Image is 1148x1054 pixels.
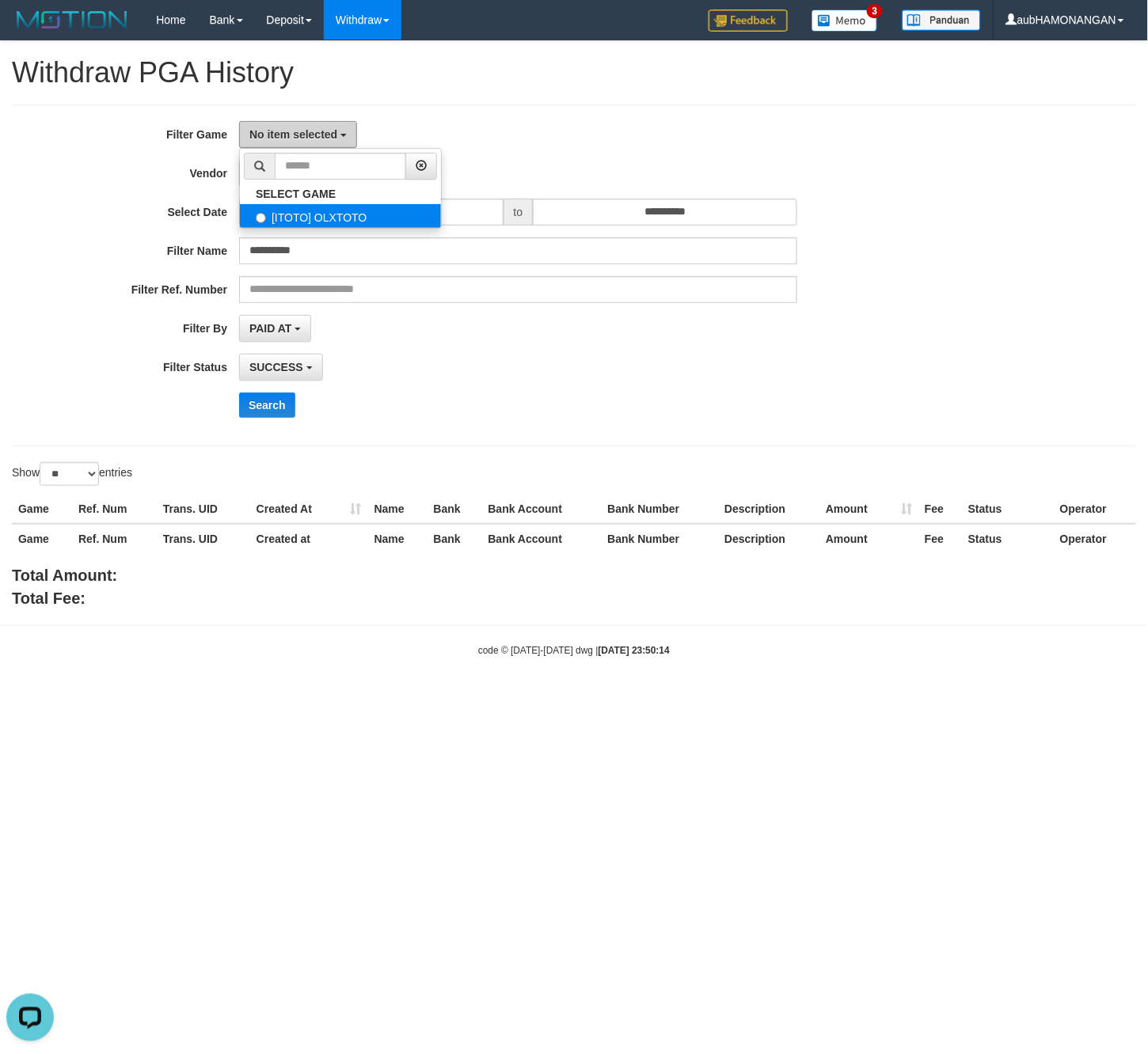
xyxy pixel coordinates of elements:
th: Created At [250,495,368,524]
img: Button%20Memo.svg [812,9,878,32]
a: SELECT GAME [240,184,441,204]
th: Game [12,524,72,553]
th: Ref. Num [72,495,157,524]
th: Amount [819,524,918,553]
label: Show entries [12,462,132,486]
th: Trans. UID [157,495,250,524]
th: Description [718,524,819,553]
th: Bank Account [482,524,602,553]
th: Name [368,524,428,553]
th: Bank Number [601,495,718,524]
th: Trans. UID [157,524,250,553]
select: Showentries [40,462,99,486]
th: Bank Account [482,495,602,524]
span: SUCCESS [249,361,303,373]
img: Feedback.jpg [709,9,788,32]
span: 3 [867,4,884,18]
th: Name [368,495,428,524]
th: Operator [1054,524,1136,553]
th: Description [718,495,819,524]
b: Total Amount: [12,567,117,584]
span: to [504,199,534,226]
th: Bank [428,524,482,553]
th: Bank [428,495,482,524]
th: Fee [918,524,962,553]
small: code © [DATE]-[DATE] dwg | [478,645,670,656]
span: PAID AT [249,322,291,335]
b: Total Fee: [12,590,86,607]
span: No item selected [249,128,337,141]
button: PAID AT [239,315,311,342]
th: Status [962,524,1054,553]
h1: Withdraw PGA History [12,57,1136,89]
th: Amount [819,495,918,524]
b: SELECT GAME [256,188,336,200]
img: panduan.png [902,9,981,31]
th: Status [962,495,1054,524]
button: Search [239,392,295,418]
img: MOTION_logo.png [12,8,132,32]
button: Open LiveChat chat widget [6,6,54,54]
th: Created at [250,524,368,553]
th: Fee [918,495,962,524]
button: No item selected [239,121,357,148]
th: Bank Number [601,524,718,553]
th: Game [12,495,72,524]
strong: [DATE] 23:50:14 [599,645,670,656]
th: Ref. Num [72,524,157,553]
button: SUCCESS [239,354,323,381]
th: Operator [1054,495,1136,524]
label: [ITOTO] OLXTOTO [240,204,441,228]
input: [ITOTO] OLXTOTO [256,213,266,223]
